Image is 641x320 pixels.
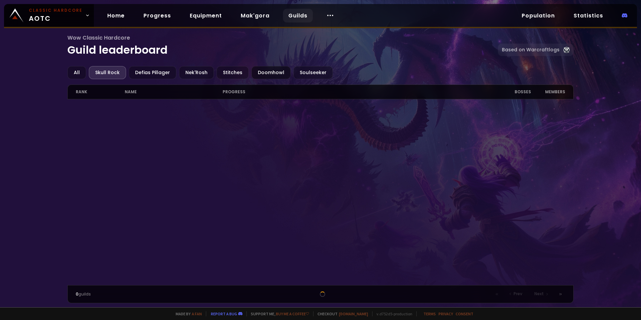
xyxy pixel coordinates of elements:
[514,291,522,297] span: Prev
[172,311,202,316] span: Made by
[211,311,237,316] a: Report a bug
[456,311,473,316] a: Consent
[29,7,82,13] small: Classic Hardcore
[423,311,436,316] a: Terms
[251,66,291,79] div: Doomhowl
[138,9,176,22] a: Progress
[516,9,560,22] a: Population
[283,9,313,22] a: Guilds
[534,291,544,297] span: Next
[293,66,333,79] div: Soulseeker
[531,85,565,99] div: members
[67,66,86,79] div: All
[102,9,130,22] a: Home
[217,66,249,79] div: Stitches
[184,9,227,22] a: Equipment
[129,66,176,79] div: Defias Pillager
[313,311,368,316] span: Checkout
[372,311,412,316] span: v. d752d5 - production
[492,85,531,99] div: Bosses
[439,311,453,316] a: Privacy
[4,4,94,27] a: Classic HardcoreAOTC
[89,66,126,79] div: Skull Rock
[223,85,492,99] div: progress
[568,9,608,22] a: Statistics
[192,311,202,316] a: a fan
[76,291,198,297] div: guilds
[125,85,223,99] div: name
[339,311,368,316] a: [DOMAIN_NAME]
[564,47,570,53] img: Warcraftlog
[498,44,574,56] a: Based on Warcraftlogs
[67,34,498,42] span: Wow Classic Hardcore
[246,311,309,316] span: Support me,
[67,34,498,58] h1: Guild leaderboard
[179,66,214,79] div: Nek'Rosh
[276,311,309,316] a: Buy me a coffee
[76,85,125,99] div: rank
[29,7,82,23] span: AOTC
[76,291,78,297] span: 0
[235,9,275,22] a: Mak'gora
